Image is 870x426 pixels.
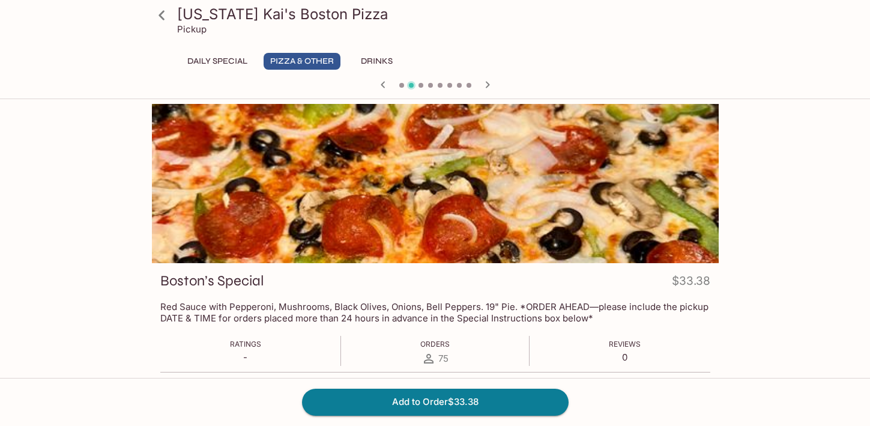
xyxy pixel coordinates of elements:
button: Daily Special [181,53,254,70]
span: Orders [420,339,450,348]
span: Reviews [609,339,641,348]
button: Drinks [350,53,404,70]
p: 0 [609,351,641,363]
span: 75 [438,353,449,364]
p: Red Sauce with Pepperoni, Mushrooms, Black Olives, Onions, Bell Peppers. 19" Pie. *ORDER AHEAD—pl... [160,301,710,324]
h3: [US_STATE] Kai's Boston Pizza [177,5,714,23]
h4: $33.38 [672,272,710,295]
p: - [230,351,261,363]
span: Ratings [230,339,261,348]
h3: Boston’s Special [160,272,264,290]
button: Pizza & Other [264,53,340,70]
div: Boston’s Special [152,104,719,263]
p: Pickup [177,23,207,35]
button: Add to Order$33.38 [302,389,569,415]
